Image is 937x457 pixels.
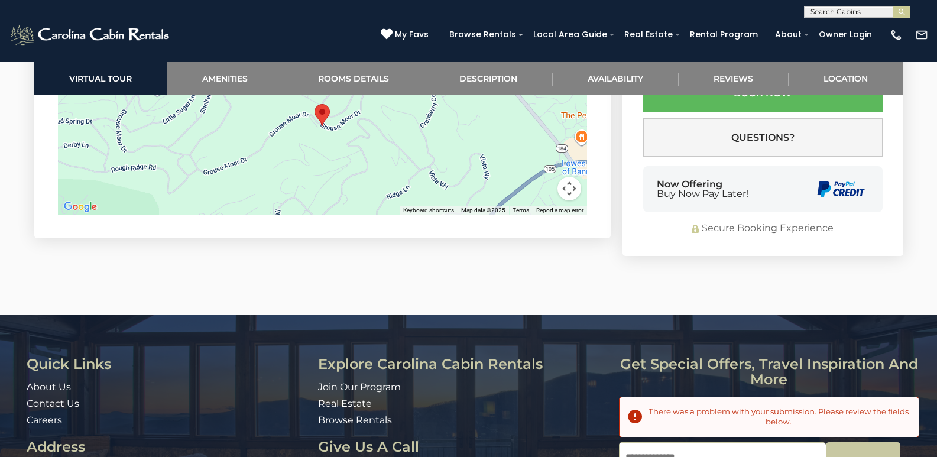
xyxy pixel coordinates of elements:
[61,199,100,215] img: Google
[643,118,883,157] button: Questions?
[318,439,609,455] h3: Give Us A Call
[27,414,62,426] a: Careers
[657,189,748,199] span: Buy Now Pay Later!
[657,180,748,199] div: Now Offering
[27,381,71,393] a: About Us
[679,62,789,95] a: Reviews
[915,28,928,41] img: mail-regular-white.png
[318,381,401,393] a: Join Our Program
[619,356,919,388] h3: Get special offers, travel inspiration and more
[648,407,909,427] h2: There was a problem with your submission. Please review the fields below.
[527,25,613,44] a: Local Area Guide
[381,28,432,41] a: My Favs
[283,62,424,95] a: Rooms Details
[553,62,679,95] a: Availability
[34,62,167,95] a: Virtual Tour
[318,398,372,409] a: Real Estate
[424,62,553,95] a: Description
[513,207,529,213] a: Terms
[27,356,309,372] h3: Quick Links
[536,207,583,213] a: Report a map error
[318,414,392,426] a: Browse Rentals
[643,222,883,235] div: Secure Booking Experience
[789,62,903,95] a: Location
[167,62,283,95] a: Amenities
[318,356,609,372] h3: Explore Carolina Cabin Rentals
[403,206,454,215] button: Keyboard shortcuts
[890,28,903,41] img: phone-regular-white.png
[769,25,808,44] a: About
[27,398,79,409] a: Contact Us
[61,199,100,215] a: Open this area in Google Maps (opens a new window)
[557,177,581,200] button: Map camera controls
[315,104,330,126] div: Grouse Moor Lodge
[27,439,309,455] h3: Address
[9,23,173,47] img: White-1-2.png
[813,25,878,44] a: Owner Login
[461,207,505,213] span: Map data ©2025
[618,25,679,44] a: Real Estate
[443,25,522,44] a: Browse Rentals
[684,25,764,44] a: Rental Program
[395,28,429,41] span: My Favs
